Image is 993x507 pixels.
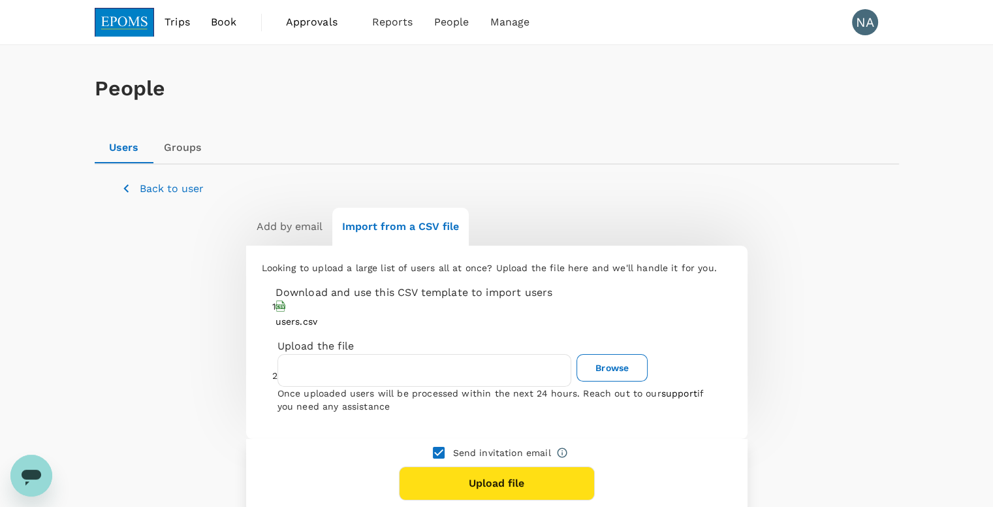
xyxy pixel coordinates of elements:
[95,132,153,163] a: Users
[490,14,529,30] span: Manage
[434,14,469,30] span: People
[852,9,878,35] div: NA
[399,466,595,500] button: Upload file
[276,301,285,312] img: csv
[95,76,899,101] h1: People
[277,338,721,354] span: Upload the file
[452,446,550,459] p: Send invitation email
[262,274,732,423] nav: main mailbox folders
[165,14,190,30] span: Trips
[342,218,459,236] h6: Import from a CSV file
[276,316,317,327] a: users.csv
[95,8,155,37] img: EPOMS SDN BHD
[286,14,351,30] span: Approvals
[661,388,697,399] a: support
[277,387,721,413] p: Once uploaded users will be processed within the next 24 hours. Reach out to our if you need any ...
[121,180,204,197] button: Back to user
[140,181,204,197] p: Back to user
[10,455,52,497] iframe: Button to launch messaging window
[262,261,732,274] div: Looking to upload a large list of users all at once? Upload the file here and we'll handle it for...
[576,354,648,382] span: Browse
[372,14,413,30] span: Reports
[276,285,553,301] span: Download and use this CSV template to import users
[257,218,323,236] h6: Add by email
[153,132,212,163] a: Groups
[272,300,276,313] div: 1
[211,14,237,30] span: Book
